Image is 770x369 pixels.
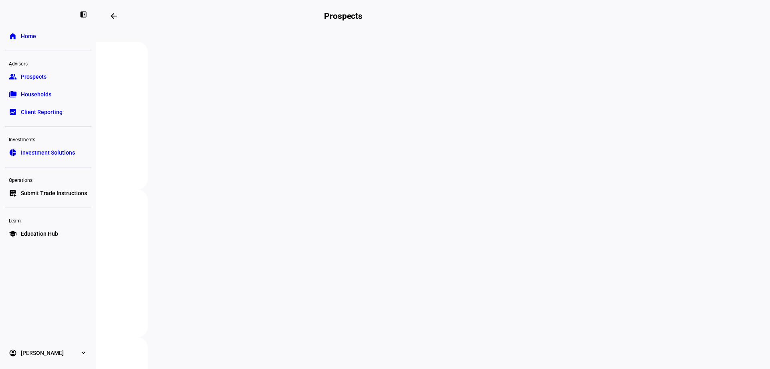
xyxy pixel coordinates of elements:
[79,10,87,18] eth-mat-symbol: left_panel_close
[21,230,58,238] span: Education Hub
[9,73,17,81] eth-mat-symbol: group
[324,11,363,21] h2: Prospects
[21,73,47,81] span: Prospects
[5,57,91,69] div: Advisors
[5,28,91,44] a: homeHome
[21,149,75,157] span: Investment Solutions
[5,69,91,85] a: groupProspects
[5,133,91,145] div: Investments
[9,349,17,357] eth-mat-symbol: account_circle
[9,230,17,238] eth-mat-symbol: school
[5,145,91,161] a: pie_chartInvestment Solutions
[21,189,87,197] span: Submit Trade Instructions
[9,189,17,197] eth-mat-symbol: list_alt_add
[5,214,91,226] div: Learn
[9,90,17,98] eth-mat-symbol: folder_copy
[5,86,91,102] a: folder_copyHouseholds
[9,32,17,40] eth-mat-symbol: home
[79,349,87,357] eth-mat-symbol: expand_more
[21,349,64,357] span: [PERSON_NAME]
[9,108,17,116] eth-mat-symbol: bid_landscape
[109,11,119,21] mat-icon: arrow_backwards
[21,90,51,98] span: Households
[5,104,91,120] a: bid_landscapeClient Reporting
[21,32,36,40] span: Home
[5,174,91,185] div: Operations
[9,149,17,157] eth-mat-symbol: pie_chart
[21,108,63,116] span: Client Reporting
